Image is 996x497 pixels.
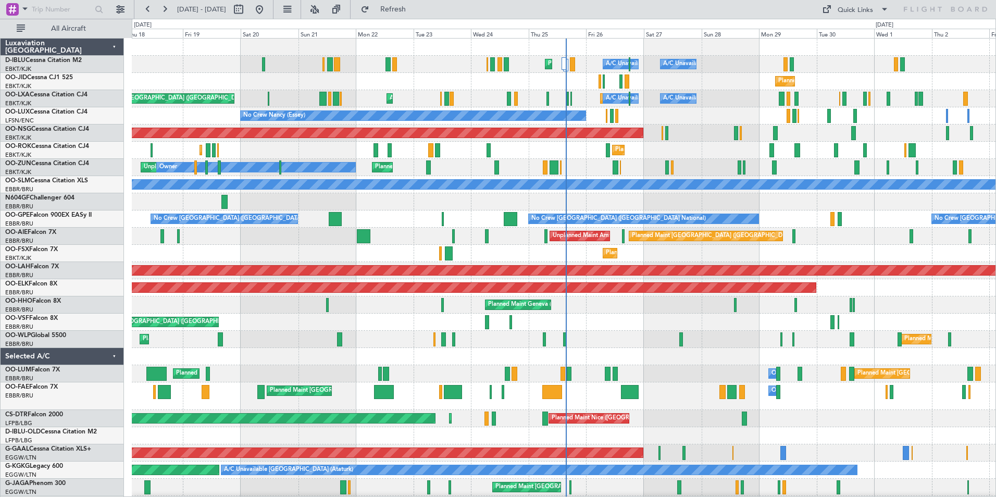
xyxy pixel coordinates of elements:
a: LFPB/LBG [5,437,32,444]
div: Wed 24 [471,29,529,38]
a: OO-JIDCessna CJ1 525 [5,74,73,81]
div: Sat 27 [644,29,702,38]
div: Planned Maint Milan (Linate) [904,331,979,347]
a: D-IBLUCessna Citation M2 [5,57,82,64]
a: EBKT/KJK [5,100,31,107]
a: EBKT/KJK [5,134,31,142]
a: OO-ROKCessna Citation CJ4 [5,143,89,150]
a: EBKT/KJK [5,254,31,262]
span: D-IBLU [5,57,26,64]
a: EBKT/KJK [5,168,31,176]
a: OO-FSXFalcon 7X [5,246,58,253]
a: OO-LAHFalcon 7X [5,264,59,270]
span: G-JAGA [5,480,29,487]
div: AOG Maint Kortrijk-[GEOGRAPHIC_DATA] [390,91,503,106]
div: Planned Maint Kortrijk-[GEOGRAPHIC_DATA] [615,142,737,158]
div: A/C Unavailable [GEOGRAPHIC_DATA] ([GEOGRAPHIC_DATA] National) [606,56,800,72]
a: EGGW/LTN [5,454,36,462]
a: EBKT/KJK [5,82,31,90]
a: OO-HHOFalcon 8X [5,298,61,304]
button: Refresh [356,1,418,18]
div: Owner Melsbroek Air Base [771,383,842,399]
div: Fri 26 [586,29,644,38]
div: A/C Unavailable [GEOGRAPHIC_DATA] (Ataturk) [224,462,353,478]
div: Sun 21 [298,29,356,38]
a: EBBR/BRU [5,203,33,210]
div: Planned Maint Liege [143,331,197,347]
div: Sat 20 [241,29,298,38]
span: OO-FAE [5,384,29,390]
div: Planned Maint Nice ([GEOGRAPHIC_DATA]) [548,56,664,72]
a: EBKT/KJK [5,151,31,159]
div: Planned Maint Geneva (Cointrin) [488,297,574,313]
span: OO-VSF [5,315,29,321]
a: EBBR/BRU [5,323,33,331]
div: Unplanned Maint [GEOGRAPHIC_DATA]-[GEOGRAPHIC_DATA] [144,159,312,175]
a: G-GAALCessna Citation XLS+ [5,446,91,452]
span: OO-ROK [5,143,31,150]
a: OO-SLMCessna Citation XLS [5,178,88,184]
span: OO-GPE [5,212,30,218]
div: Planned Maint Kortrijk-[GEOGRAPHIC_DATA] [778,73,900,89]
div: Planned Maint [GEOGRAPHIC_DATA] ([GEOGRAPHIC_DATA]) [495,479,659,495]
a: EBBR/BRU [5,289,33,296]
a: EBBR/BRU [5,185,33,193]
div: Owner [159,159,177,175]
div: Thu 2 [932,29,990,38]
span: G-KGKG [5,463,30,469]
span: CS-DTR [5,412,28,418]
span: OO-HHO [5,298,32,304]
div: Planned Maint Kortrijk-[GEOGRAPHIC_DATA] [375,159,496,175]
span: OO-WLP [5,332,31,339]
a: EBBR/BRU [5,220,33,228]
div: A/C Unavailable [663,91,706,106]
a: EBKT/KJK [5,65,31,73]
a: EBBR/BRU [5,271,33,279]
span: OO-LAH [5,264,30,270]
div: No Crew Nancy (Essey) [243,108,305,123]
span: D-IBLU-OLD [5,429,41,435]
button: All Aircraft [11,20,113,37]
a: EBBR/BRU [5,306,33,314]
a: OO-AIEFalcon 7X [5,229,56,235]
div: Planned Maint [GEOGRAPHIC_DATA] ([GEOGRAPHIC_DATA] National) [176,366,365,381]
div: [DATE] [876,21,893,30]
a: EGGW/LTN [5,488,36,496]
div: Quick Links [838,5,873,16]
div: Planned Maint [GEOGRAPHIC_DATA] ([GEOGRAPHIC_DATA]) [85,91,249,106]
div: Owner Melsbroek Air Base [771,366,842,381]
div: Wed 1 [874,29,932,38]
div: No Crew [GEOGRAPHIC_DATA] ([GEOGRAPHIC_DATA] National) [531,211,706,227]
a: EBBR/BRU [5,375,33,382]
div: Planned Maint [GEOGRAPHIC_DATA] ([GEOGRAPHIC_DATA]) [632,228,796,244]
input: Trip Number [32,2,92,17]
span: N604GF [5,195,30,201]
a: D-IBLU-OLDCessna Citation M2 [5,429,97,435]
div: Thu 18 [126,29,183,38]
div: A/C Unavailable [GEOGRAPHIC_DATA]-[GEOGRAPHIC_DATA] [663,56,829,72]
a: EGGW/LTN [5,471,36,479]
span: OO-SLM [5,178,30,184]
div: Fri 19 [183,29,241,38]
div: Tue 30 [817,29,875,38]
a: EBBR/BRU [5,340,33,348]
div: Thu 25 [529,29,587,38]
div: Mon 29 [759,29,817,38]
div: Planned Maint Kortrijk-[GEOGRAPHIC_DATA] [606,245,727,261]
a: OO-ZUNCessna Citation CJ4 [5,160,89,167]
span: OO-NSG [5,126,31,132]
span: [DATE] - [DATE] [177,5,226,14]
a: EBBR/BRU [5,237,33,245]
span: OO-ELK [5,281,29,287]
div: Mon 22 [356,29,414,38]
div: AOG Maint [GEOGRAPHIC_DATA] ([GEOGRAPHIC_DATA] National) [88,314,268,330]
span: G-GAAL [5,446,29,452]
div: A/C Unavailable [GEOGRAPHIC_DATA] ([GEOGRAPHIC_DATA] National) [606,91,800,106]
div: Sun 28 [702,29,760,38]
a: OO-LXACessna Citation CJ4 [5,92,88,98]
span: OO-FSX [5,246,29,253]
a: LFSN/ENC [5,117,34,125]
a: EBBR/BRU [5,392,33,400]
a: LFPB/LBG [5,419,32,427]
a: OO-LUXCessna Citation CJ4 [5,109,88,115]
